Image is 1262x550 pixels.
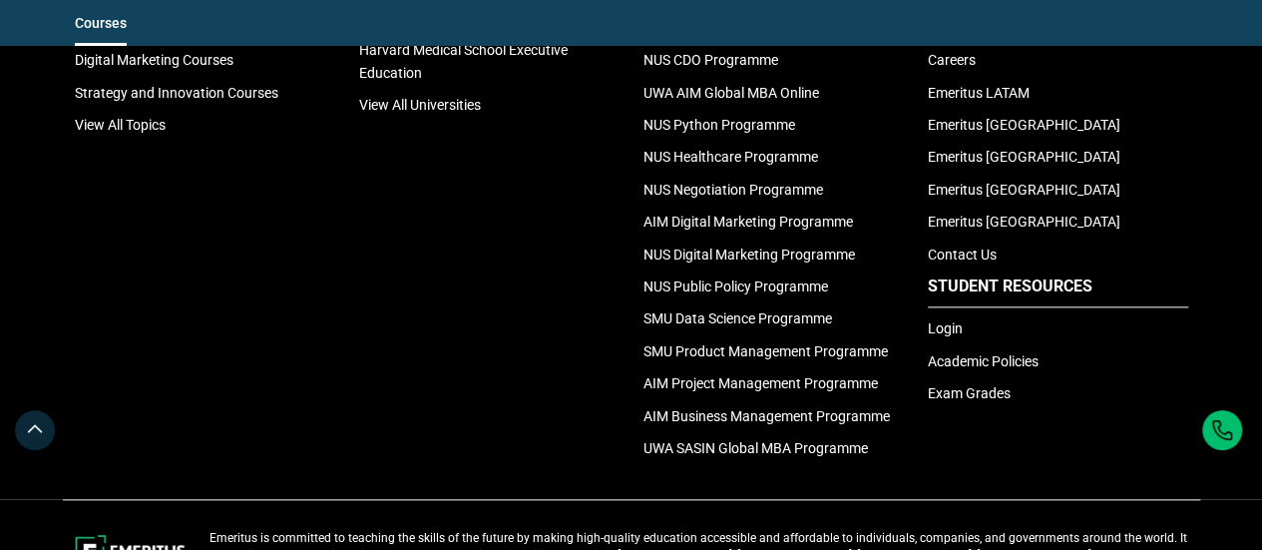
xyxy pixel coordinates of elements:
a: NUS Python Programme [643,117,795,133]
a: NUS Digital Marketing Programme [643,247,855,263]
a: Emeritus [GEOGRAPHIC_DATA] [928,182,1120,198]
a: UWA AIM Global MBA Online [643,85,819,101]
a: Strategy and Innovation Courses [75,85,278,101]
a: Academic Policies [928,353,1039,369]
a: View All Topics [75,117,166,133]
a: Exam Grades [928,385,1011,401]
a: SMU Data Science Programme [643,310,832,326]
a: NUS CDO Programme [643,52,778,68]
a: Careers [928,52,976,68]
a: Emeritus [GEOGRAPHIC_DATA] [928,214,1120,230]
a: Login [928,320,963,336]
a: NUS Negotiation Programme [643,182,823,198]
a: AIM Digital Marketing Programme [643,214,853,230]
a: View All Universities [359,97,481,113]
a: Digital Marketing Courses [75,52,233,68]
a: NUS Healthcare Programme [643,149,818,165]
a: AIM Project Management Programme [643,375,878,391]
a: Emeritus [GEOGRAPHIC_DATA] [928,149,1120,165]
a: NUS Public Policy Programme [643,278,828,294]
a: Emeritus LATAM [928,85,1030,101]
a: SMU Product Management Programme [643,343,888,359]
a: AIM Business Management Programme [643,408,890,424]
a: Contact Us [928,247,997,263]
a: UWA SASIN Global MBA Programme [643,440,868,456]
a: Emeritus [GEOGRAPHIC_DATA] [928,117,1120,133]
a: Harvard Medical School Executive Education [359,42,568,80]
